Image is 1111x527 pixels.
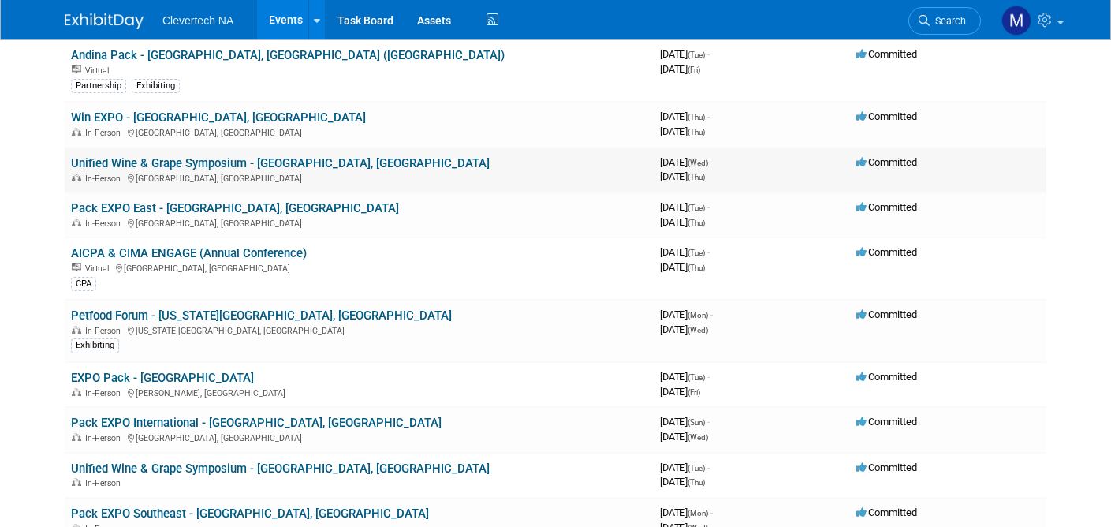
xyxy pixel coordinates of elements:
span: [DATE] [660,416,710,428]
a: AICPA & CIMA ENGAGE (Annual Conference) [71,246,307,260]
span: [DATE] [660,261,705,273]
span: (Thu) [688,113,705,121]
span: Committed [856,246,917,258]
div: Exhibiting [71,338,119,353]
span: Committed [856,110,917,122]
span: [DATE] [660,462,710,473]
a: Search [908,7,981,35]
div: [US_STATE][GEOGRAPHIC_DATA], [GEOGRAPHIC_DATA] [71,323,647,336]
span: (Mon) [688,509,708,518]
span: Committed [856,48,917,60]
span: [DATE] [660,246,710,258]
span: Committed [856,201,917,213]
img: In-Person Event [72,219,81,226]
span: (Thu) [688,219,705,227]
div: Partnership [71,79,126,93]
span: [DATE] [660,125,705,137]
span: - [707,416,710,428]
a: Unified Wine & Grape Symposium - [GEOGRAPHIC_DATA], [GEOGRAPHIC_DATA] [71,156,490,170]
a: Pack EXPO Southeast - [GEOGRAPHIC_DATA], [GEOGRAPHIC_DATA] [71,506,429,521]
span: In-Person [85,219,125,229]
span: (Wed) [688,159,708,167]
img: In-Person Event [72,433,81,441]
img: In-Person Event [72,388,81,396]
img: Virtual Event [72,263,81,271]
span: [DATE] [660,323,708,335]
span: [DATE] [660,216,705,228]
span: Virtual [85,65,114,76]
span: (Wed) [688,433,708,442]
img: Virtual Event [72,65,81,73]
span: (Tue) [688,464,705,473]
span: In-Person [85,478,125,488]
span: [DATE] [660,110,710,122]
span: [DATE] [660,431,708,443]
a: EXPO Pack - [GEOGRAPHIC_DATA] [71,371,254,385]
span: - [707,110,710,122]
span: Committed [856,308,917,320]
span: In-Person [85,174,125,184]
span: (Tue) [688,50,705,59]
span: (Thu) [688,478,705,487]
span: Virtual [85,263,114,274]
span: [DATE] [660,201,710,213]
div: Exhibiting [132,79,180,93]
span: - [710,506,713,518]
div: [GEOGRAPHIC_DATA], [GEOGRAPHIC_DATA] [71,216,647,229]
span: (Thu) [688,263,705,272]
span: (Tue) [688,249,705,257]
span: - [707,48,710,60]
span: (Sun) [688,418,705,427]
span: (Tue) [688,204,705,212]
span: (Wed) [688,326,708,335]
a: Andina Pack - [GEOGRAPHIC_DATA], [GEOGRAPHIC_DATA] ([GEOGRAPHIC_DATA]) [71,48,505,62]
img: In-Person Event [72,128,81,136]
span: - [707,462,710,473]
a: Pack EXPO East - [GEOGRAPHIC_DATA], [GEOGRAPHIC_DATA] [71,201,399,215]
a: Petfood Forum - [US_STATE][GEOGRAPHIC_DATA], [GEOGRAPHIC_DATA] [71,308,452,323]
span: (Mon) [688,311,708,320]
img: Mariale Ryff [1001,6,1031,36]
div: [GEOGRAPHIC_DATA], [GEOGRAPHIC_DATA] [71,125,647,138]
div: [PERSON_NAME], [GEOGRAPHIC_DATA] [71,386,647,398]
span: [DATE] [660,308,713,320]
span: Committed [856,156,917,168]
span: [DATE] [660,170,705,182]
img: In-Person Event [72,174,81,181]
span: In-Person [85,433,125,443]
img: In-Person Event [72,478,81,486]
span: In-Person [85,326,125,336]
span: (Fri) [688,65,700,74]
span: [DATE] [660,371,710,383]
span: [DATE] [660,476,705,488]
span: [DATE] [660,386,700,398]
a: Unified Wine & Grape Symposium - [GEOGRAPHIC_DATA], [GEOGRAPHIC_DATA] [71,462,490,476]
span: [DATE] [660,48,710,60]
span: Committed [856,462,917,473]
a: Pack EXPO International - [GEOGRAPHIC_DATA], [GEOGRAPHIC_DATA] [71,416,442,430]
div: CPA [71,277,96,291]
span: Committed [856,371,917,383]
span: [DATE] [660,506,713,518]
a: Win EXPO - [GEOGRAPHIC_DATA], [GEOGRAPHIC_DATA] [71,110,366,125]
span: [DATE] [660,63,700,75]
div: [GEOGRAPHIC_DATA], [GEOGRAPHIC_DATA] [71,431,647,443]
span: Search [930,15,966,27]
img: In-Person Event [72,326,81,334]
span: Clevertech NA [162,14,233,27]
span: [DATE] [660,156,713,168]
span: In-Person [85,388,125,398]
span: (Tue) [688,373,705,382]
div: [GEOGRAPHIC_DATA], [GEOGRAPHIC_DATA] [71,171,647,184]
span: - [707,246,710,258]
span: (Thu) [688,173,705,181]
span: Committed [856,506,917,518]
span: - [710,308,713,320]
span: - [710,156,713,168]
span: - [707,201,710,213]
span: (Fri) [688,388,700,397]
span: In-Person [85,128,125,138]
img: ExhibitDay [65,13,144,29]
span: (Thu) [688,128,705,136]
span: Committed [856,416,917,428]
